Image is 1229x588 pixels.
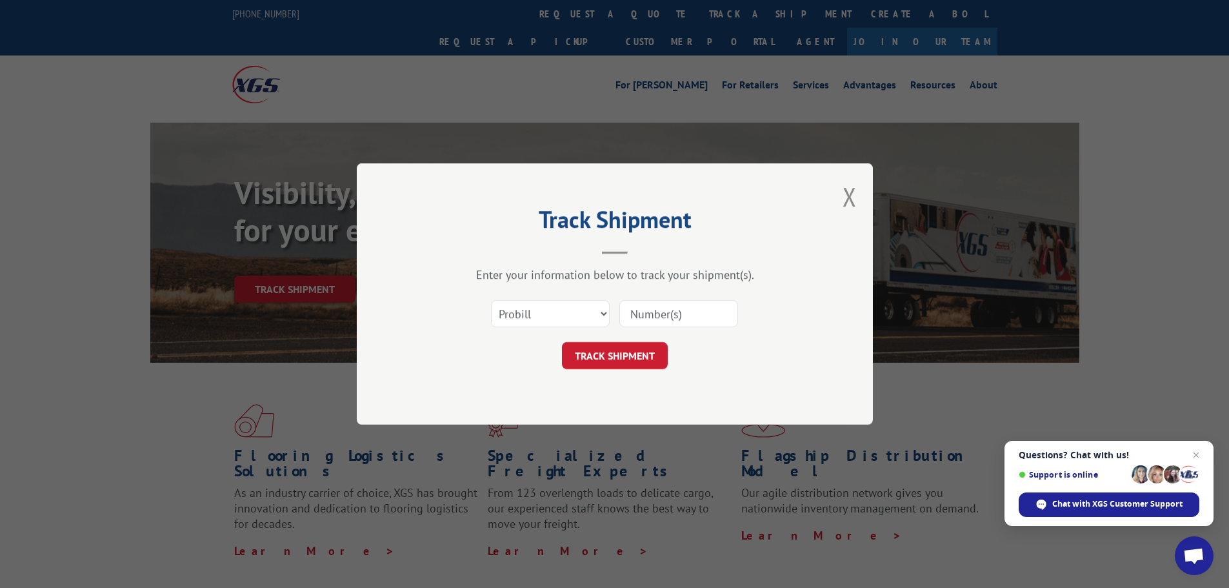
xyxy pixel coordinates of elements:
input: Number(s) [619,300,738,327]
span: Chat with XGS Customer Support [1019,492,1199,517]
span: Support is online [1019,470,1127,480]
span: Questions? Chat with us! [1019,450,1199,460]
span: Chat with XGS Customer Support [1052,498,1183,510]
button: TRACK SHIPMENT [562,342,668,369]
h2: Track Shipment [421,210,808,235]
a: Open chat [1175,536,1214,575]
div: Enter your information below to track your shipment(s). [421,267,808,282]
button: Close modal [843,179,857,214]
